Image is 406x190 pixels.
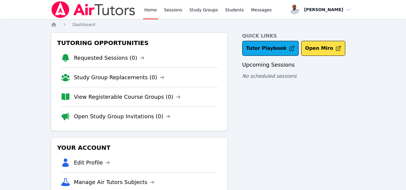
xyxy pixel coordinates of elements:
[242,32,356,40] h4: Quick Links
[251,7,272,13] span: Messages
[301,41,345,56] button: Open Miro
[56,38,223,48] h3: Tutoring Opportunities
[74,54,145,62] a: Requested Sessions (0)
[72,22,95,28] a: Dashboard
[51,22,355,28] nav: Breadcrumb
[51,1,136,18] img: Air Tutors
[242,61,356,69] h3: Upcoming Sessions
[72,22,95,27] span: Dashboard
[74,112,171,121] a: Open Study Group Invitations (0)
[242,41,299,56] a: Tutor Playbook
[74,158,110,167] a: Edit Profile
[74,73,164,82] a: Study Group Replacements (0)
[74,178,155,186] a: Manage Air Tutors Subjects
[242,73,297,79] span: No scheduled sessions
[56,142,223,153] h3: Your Account
[74,93,181,101] a: View Registerable Course Groups (0)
